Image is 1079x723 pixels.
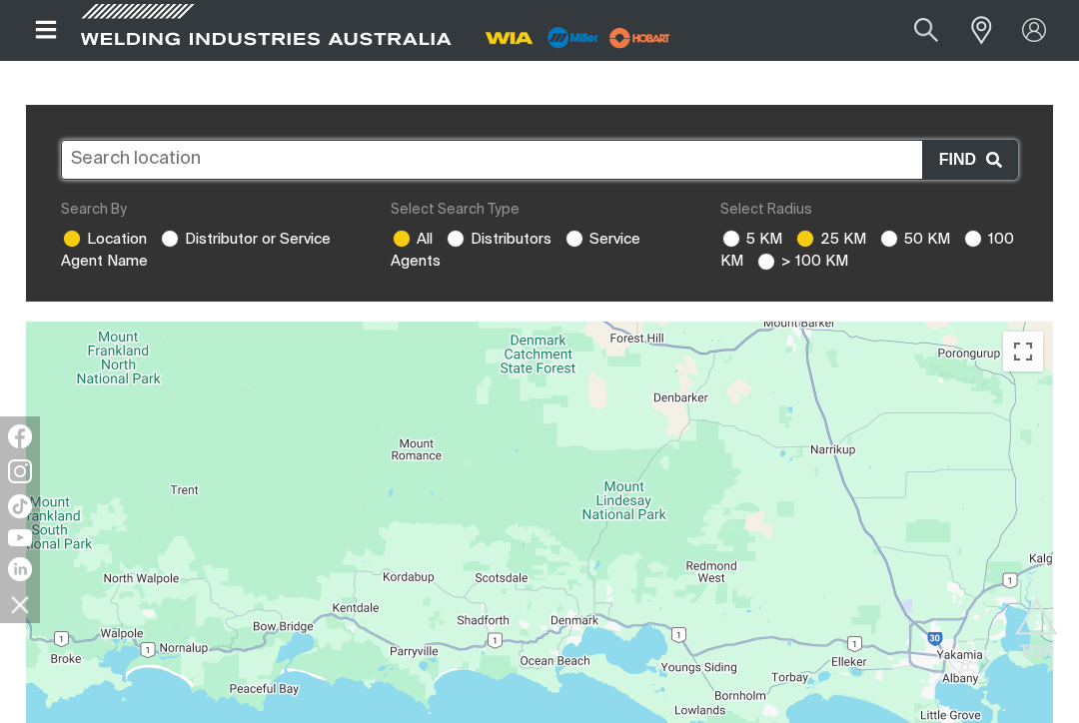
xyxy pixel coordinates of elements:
[603,30,676,45] a: miller
[878,232,950,247] label: 50 KM
[8,494,32,518] img: TikTok
[8,529,32,546] img: YouTube
[720,200,1018,221] div: Select Radius
[1014,598,1059,643] button: Scroll to top
[603,23,676,53] img: miller
[61,232,331,270] label: Distributor or Service Agent Name
[61,200,359,221] div: Search By
[8,557,32,581] img: LinkedIn
[8,459,32,483] img: Instagram
[892,8,960,53] button: Search products
[8,424,32,448] img: Facebook
[391,200,688,221] div: Select Search Type
[1003,332,1043,371] button: Toggle fullscreen view
[922,141,1017,179] button: Find
[794,232,866,247] label: 25 KM
[3,587,37,621] img: hide socials
[867,8,960,53] input: Product name or item number...
[445,232,551,247] label: Distributors
[61,140,1018,180] input: Search location
[61,232,147,247] label: Location
[720,232,782,247] label: 5 KM
[755,254,848,269] label: > 100 KM
[939,147,986,173] span: Find
[391,232,433,247] label: All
